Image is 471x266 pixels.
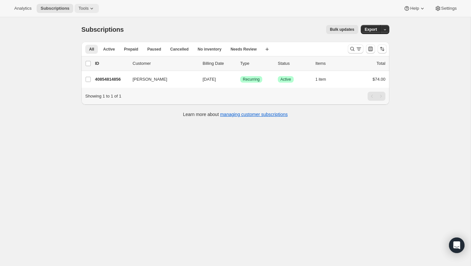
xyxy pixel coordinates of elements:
p: Status [278,60,310,67]
span: Prepaid [124,47,138,52]
p: 40854814856 [95,76,127,83]
span: [DATE] [203,77,216,82]
div: Type [240,60,273,67]
a: managing customer subscriptions [220,112,288,117]
div: Items [315,60,348,67]
span: Active [103,47,115,52]
span: Active [280,77,291,82]
button: Customize table column order and visibility [366,44,375,53]
button: Create new view [262,45,272,54]
span: Help [410,6,419,11]
p: Learn more about [183,111,288,118]
button: Tools [75,4,99,13]
p: Showing 1 to 1 of 1 [85,93,121,99]
span: Bulk updates [330,27,354,32]
span: All [89,47,94,52]
span: 1 item [315,77,326,82]
span: Subscriptions [81,26,124,33]
button: Sort the results [378,44,387,53]
div: IDCustomerBilling DateTypeStatusItemsTotal [95,60,385,67]
button: Bulk updates [326,25,358,34]
button: Search and filter results [348,44,363,53]
button: [PERSON_NAME] [129,74,194,85]
nav: Pagination [368,92,385,101]
span: Settings [441,6,457,11]
p: Customer [133,60,197,67]
span: Cancelled [170,47,189,52]
span: Paused [147,47,161,52]
span: $74.00 [372,77,385,82]
span: Needs Review [230,47,257,52]
span: [PERSON_NAME] [133,76,167,83]
span: Recurring [243,77,260,82]
button: 1 item [315,75,333,84]
span: Export [365,27,377,32]
p: Total [377,60,385,67]
div: Open Intercom Messenger [449,237,465,253]
p: ID [95,60,127,67]
span: Analytics [14,6,31,11]
div: 40854814856[PERSON_NAME][DATE]SuccessRecurringSuccessActive1 item$74.00 [95,75,385,84]
span: Tools [78,6,88,11]
button: Settings [431,4,461,13]
span: Subscriptions [41,6,69,11]
button: Subscriptions [37,4,73,13]
button: Analytics [10,4,35,13]
span: No inventory [198,47,221,52]
p: Billing Date [203,60,235,67]
button: Help [400,4,429,13]
button: Export [361,25,381,34]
